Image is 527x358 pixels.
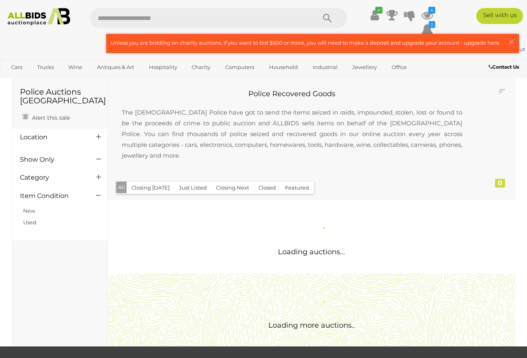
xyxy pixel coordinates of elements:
a: Wine [63,61,87,74]
button: Closed [254,182,281,194]
button: Featured [280,182,314,194]
h4: Category [20,174,84,181]
span: Alert this sale [30,114,70,121]
i: 4 [428,7,435,14]
a: [GEOGRAPHIC_DATA] [37,74,104,87]
span: Loading auctions... [278,247,345,256]
span: Loading more auctions.. [268,321,355,330]
a: Trucks [32,61,59,74]
button: Closing Next [211,182,254,194]
button: Search [307,8,347,28]
a: Sports [6,74,33,87]
a: Contact Us [489,63,521,71]
button: Closing [DATE] [127,182,174,194]
h4: Item Condition [20,192,84,200]
a: 4 [421,8,433,22]
a: ✔ [369,8,380,22]
a: Sell with us [476,8,523,24]
a: Household [264,61,303,74]
a: Industrial [307,61,343,74]
h1: Police Auctions [GEOGRAPHIC_DATA] [20,87,99,105]
a: New [23,208,35,214]
i: 2 [429,21,435,28]
a: Computers [220,61,260,74]
p: The [DEMOGRAPHIC_DATA] Police have got to send the items seized in raids, impounded, stolen, lost... [114,99,470,169]
h4: Show Only [20,156,84,163]
a: Cars [6,61,28,74]
span: × [508,34,515,49]
div: 0 [495,179,505,188]
a: 2 [421,22,433,37]
a: Office [386,61,412,74]
i: ✔ [375,7,382,14]
b: Contact Us [489,64,519,70]
a: Antiques & Art [92,61,139,74]
button: Just Listed [174,182,212,194]
button: All [116,182,127,193]
a: Jewellery [347,61,382,74]
a: Used [23,219,36,225]
a: Hospitality [144,61,182,74]
a: Charity [186,61,216,74]
a: Alert this sale [20,111,72,123]
img: Allbids.com.au [4,8,74,26]
h2: Police Recovered Goods [114,90,470,98]
h4: Location [20,134,84,141]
